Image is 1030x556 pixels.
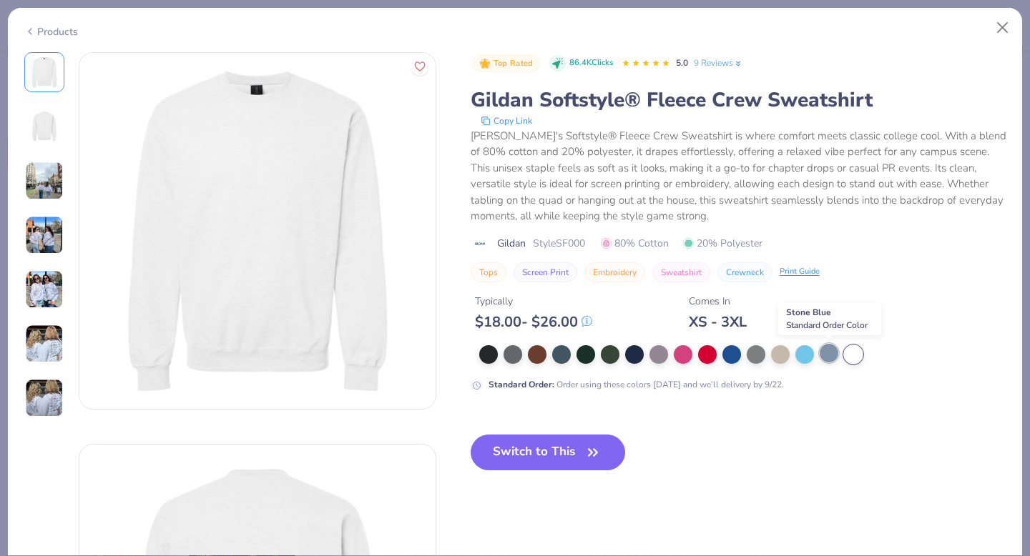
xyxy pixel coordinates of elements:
span: Standard Order Color [786,319,868,331]
button: Switch to This [471,435,626,470]
div: Gildan Softstyle® Fleece Crew Sweatshirt [471,86,1006,114]
span: Style SF000 [533,236,585,251]
img: User generated content [25,216,64,254]
span: 5.0 [676,57,688,69]
div: Comes In [689,294,747,309]
div: Print Guide [780,266,820,278]
img: brand logo [471,238,490,249]
button: Sweatshirt [652,262,710,282]
img: User generated content [25,270,64,309]
img: User generated content [25,162,64,200]
div: [PERSON_NAME]'s Softstyle® Fleece Crew Sweatshirt is where comfort meets classic college cool. Wi... [471,128,1006,224]
img: Top Rated sort [479,58,491,69]
img: User generated content [25,379,64,417]
button: Close [989,14,1016,41]
strong: Standard Order : [489,379,554,390]
span: 20% Polyester [683,236,762,251]
span: 86.4K Clicks [569,57,613,69]
div: $ 18.00 - $ 26.00 [475,313,592,331]
button: Screen Print [514,262,577,282]
img: Front [27,55,62,89]
span: Top Rated [494,59,534,67]
div: 5.0 Stars [622,52,670,75]
div: Stone Blue [778,302,882,335]
div: XS - 3XL [689,313,747,331]
a: 9 Reviews [694,56,743,69]
button: copy to clipboard [476,114,536,128]
span: 80% Cotton [601,236,669,251]
div: Products [24,24,78,39]
button: Badge Button [472,54,541,73]
button: Like [411,57,429,76]
img: Front [79,53,436,409]
button: Embroidery [584,262,645,282]
img: User generated content [25,324,64,363]
div: Order using these colors [DATE] and we’ll delivery by 9/22. [489,378,784,391]
button: Crewneck [717,262,772,282]
img: Back [27,109,62,144]
button: Tops [471,262,506,282]
span: Gildan [497,236,526,251]
div: Typically [475,294,592,309]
